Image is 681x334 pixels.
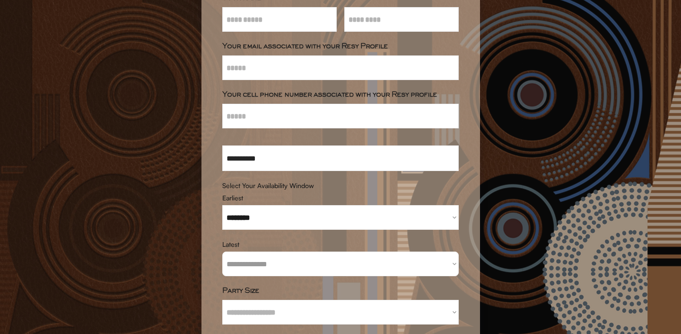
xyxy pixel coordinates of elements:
div: Party Size [222,288,459,294]
div: Your cell phone number associated with your Resy profile [222,91,459,98]
div: Earliest [222,195,459,201]
div: Select Your Availability Window [222,182,459,189]
div: Your email associated with your Resy Profile [222,43,459,50]
div: Latest [222,241,459,248]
